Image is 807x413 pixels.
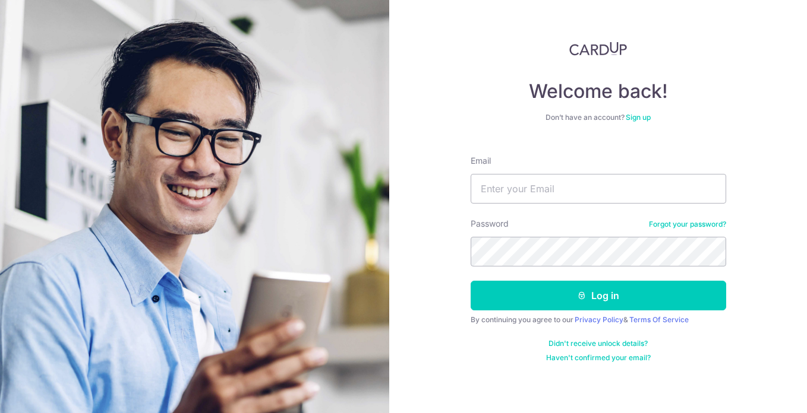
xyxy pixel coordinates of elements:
div: By continuing you agree to our & [471,315,726,325]
img: CardUp Logo [569,42,628,56]
button: Log in [471,281,726,310]
a: Sign up [626,113,651,122]
a: Haven't confirmed your email? [546,353,651,363]
h4: Welcome back! [471,80,726,103]
a: Privacy Policy [575,315,623,324]
a: Didn't receive unlock details? [548,339,648,348]
a: Terms Of Service [629,315,689,324]
div: Don’t have an account? [471,113,726,122]
a: Forgot your password? [649,220,726,229]
label: Email [471,155,491,167]
label: Password [471,218,509,230]
input: Enter your Email [471,174,726,204]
